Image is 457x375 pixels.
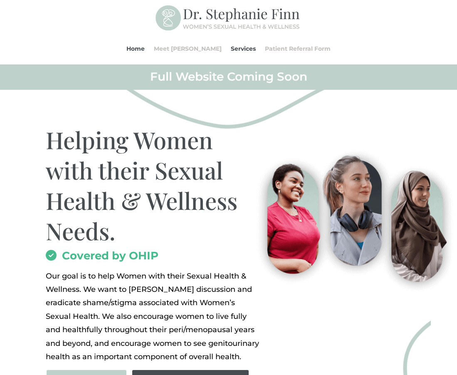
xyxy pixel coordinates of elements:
a: Services [231,33,256,64]
a: Patient Referral Form [265,33,331,64]
div: Page 1 [46,269,261,364]
p: Our goal is to help Women with their Sexual Health & Wellness. We want to [PERSON_NAME] discussio... [46,269,261,364]
h2: Covered by OHIP [46,250,261,265]
h2: Full Website Coming Soon [46,69,411,88]
a: Home [126,33,145,64]
h1: Helping Women with their Sexual Health & Wellness Needs. [46,125,261,250]
a: Meet [PERSON_NAME] [154,33,222,64]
